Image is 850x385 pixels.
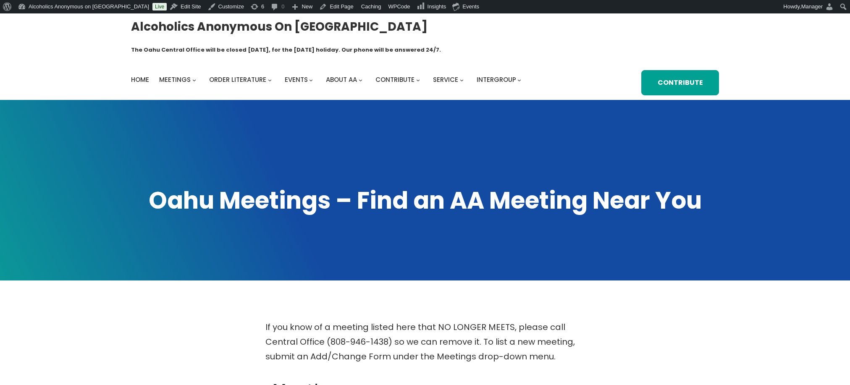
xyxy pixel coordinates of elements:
[131,75,149,84] span: Home
[517,78,521,82] button: Intergroup submenu
[131,16,428,37] a: Alcoholics Anonymous on [GEOGRAPHIC_DATA]
[285,74,308,86] a: Events
[159,74,191,86] a: Meetings
[209,75,266,84] span: Order Literature
[477,74,516,86] a: Intergroup
[265,320,585,364] p: If you know of a meeting listed here that NO LONGER MEETS, please call Central Office (808-946-14...
[801,3,823,10] span: Manager
[131,185,719,217] h1: Oahu Meetings – Find an AA Meeting Near You
[416,78,420,82] button: Contribute submenu
[641,70,719,95] a: Contribute
[359,78,362,82] button: About AA submenu
[433,74,458,86] a: Service
[131,74,149,86] a: Home
[309,78,313,82] button: Events submenu
[375,74,415,86] a: Contribute
[192,78,196,82] button: Meetings submenu
[477,75,516,84] span: Intergroup
[326,75,357,84] span: About AA
[152,3,167,10] a: Live
[268,78,272,82] button: Order Literature submenu
[131,74,524,86] nav: Intergroup
[460,78,464,82] button: Service submenu
[131,46,441,54] h1: The Oahu Central Office will be closed [DATE], for the [DATE] holiday. Our phone will be answered...
[375,75,415,84] span: Contribute
[159,75,191,84] span: Meetings
[433,75,458,84] span: Service
[326,74,357,86] a: About AA
[285,75,308,84] span: Events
